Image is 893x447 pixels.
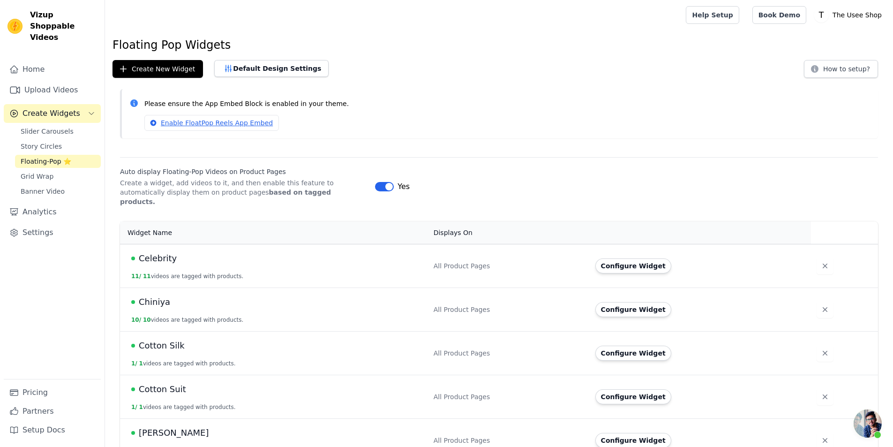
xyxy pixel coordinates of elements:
[21,142,62,151] span: Story Circles
[817,258,833,274] button: Delete widget
[139,339,185,352] span: Cotton Silk
[8,19,23,34] img: Vizup
[143,317,151,323] span: 10
[120,178,368,206] p: Create a widget, add videos to it, and then enable this feature to automatically display them on ...
[23,108,80,119] span: Create Widgets
[4,402,101,421] a: Partners
[686,6,739,24] a: Help Setup
[15,170,101,183] a: Grid Wrap
[595,389,671,404] button: Configure Widget
[829,7,885,23] p: The Usee Shop
[15,125,101,138] a: Slider Carousels
[131,360,236,367] button: 1/ 1videos are tagged with products.
[21,187,65,196] span: Banner Video
[4,203,101,221] a: Analytics
[434,436,584,445] div: All Product Pages
[113,38,885,53] h1: Floating Pop Widgets
[131,300,135,304] span: Live Published
[131,387,135,391] span: Live Published
[131,257,135,260] span: Live Published
[139,360,143,367] span: 1
[21,172,53,181] span: Grid Wrap
[131,273,141,280] span: 11 /
[131,431,135,435] span: Live Published
[139,252,177,265] span: Celebrity
[120,221,428,244] th: Widget Name
[131,344,135,348] span: Live Published
[131,403,236,411] button: 1/ 1videos are tagged with products.
[15,140,101,153] a: Story Circles
[131,316,243,324] button: 10/ 10videos are tagged with products.
[30,9,97,43] span: Vizup Shoppable Videos
[131,404,137,410] span: 1 /
[4,223,101,242] a: Settings
[4,421,101,439] a: Setup Docs
[139,383,186,396] span: Cotton Suit
[804,67,878,76] a: How to setup?
[814,7,885,23] button: T The Usee Shop
[595,346,671,361] button: Configure Widget
[139,426,209,439] span: [PERSON_NAME]
[120,167,368,176] label: Auto display Floating-Pop Videos on Product Pages
[131,273,243,280] button: 11/ 11videos are tagged with products.
[818,10,824,20] text: T
[21,127,74,136] span: Slider Carousels
[120,189,331,205] strong: based on tagged products.
[4,60,101,79] a: Home
[752,6,806,24] a: Book Demo
[398,181,410,192] span: Yes
[434,392,584,402] div: All Product Pages
[428,221,590,244] th: Displays On
[139,295,170,309] span: Chiniya
[595,302,671,317] button: Configure Widget
[4,383,101,402] a: Pricing
[854,409,882,438] div: Open chat
[143,273,151,280] span: 11
[817,388,833,405] button: Delete widget
[434,261,584,271] div: All Product Pages
[375,181,410,192] button: Yes
[144,115,279,131] a: Enable FloatPop Reels App Embed
[131,317,141,323] span: 10 /
[15,155,101,168] a: Floating-Pop ⭐
[15,185,101,198] a: Banner Video
[214,60,329,77] button: Default Design Settings
[434,349,584,358] div: All Product Pages
[804,60,878,78] button: How to setup?
[817,301,833,318] button: Delete widget
[4,81,101,99] a: Upload Videos
[4,104,101,123] button: Create Widgets
[595,258,671,273] button: Configure Widget
[144,98,870,109] p: Please ensure the App Embed Block is enabled in your theme.
[817,345,833,362] button: Delete widget
[434,305,584,314] div: All Product Pages
[131,360,137,367] span: 1 /
[21,157,71,166] span: Floating-Pop ⭐
[113,60,203,78] button: Create New Widget
[139,404,143,410] span: 1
